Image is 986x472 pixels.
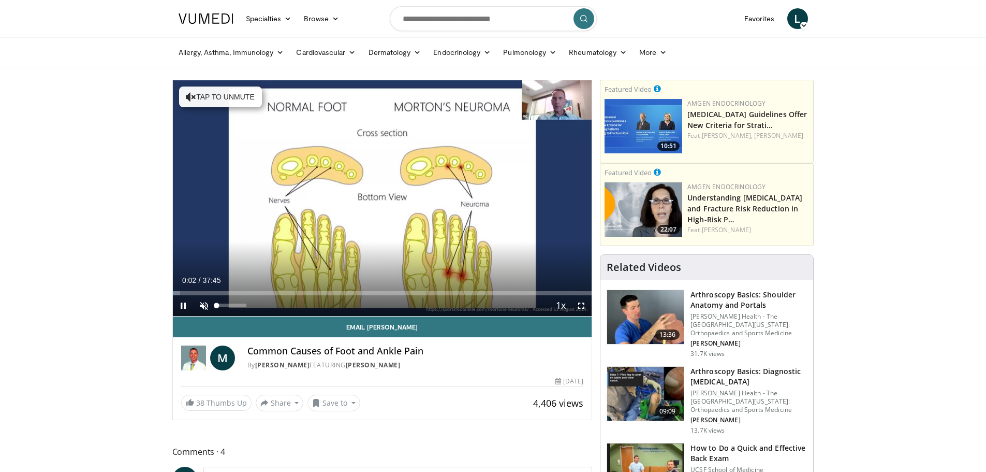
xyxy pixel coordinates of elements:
[172,445,593,459] span: Comments 4
[738,8,781,29] a: Favorites
[690,366,807,387] h3: Arthroscopy Basics: Diagnostic [MEDICAL_DATA]
[607,261,681,274] h4: Related Videos
[571,295,592,316] button: Fullscreen
[607,290,807,358] a: 13:36 Arthroscopy Basics: Shoulder Anatomy and Portals [PERSON_NAME] Health - The [GEOGRAPHIC_DAT...
[690,312,807,337] p: [PERSON_NAME] Health - The [GEOGRAPHIC_DATA][US_STATE]: Orthopaedics and Sports Medicine
[687,99,766,108] a: Amgen Endocrinology
[605,182,682,237] a: 22:07
[181,346,206,370] img: Dr. Matthew Carroll
[173,317,592,337] a: Email [PERSON_NAME]
[290,42,362,63] a: Cardiovascular
[607,367,684,421] img: 80b9674e-700f-42d5-95ff-2772df9e177e.jpeg.150x105_q85_crop-smart_upscale.jpg
[605,84,652,94] small: Featured Video
[690,443,807,464] h3: How to Do a Quick and Effective Back Exam
[179,13,233,24] img: VuMedi Logo
[690,290,807,310] h3: Arthroscopy Basics: Shoulder Anatomy and Portals
[196,398,204,408] span: 38
[550,295,571,316] button: Playback Rate
[687,182,766,191] a: Amgen Endocrinology
[690,426,725,435] p: 13.7K views
[497,42,563,63] a: Pulmonology
[655,406,680,417] span: 09:09
[690,389,807,414] p: [PERSON_NAME] Health - The [GEOGRAPHIC_DATA][US_STATE]: Orthopaedics and Sports Medicine
[787,8,808,29] a: L
[173,295,194,316] button: Pause
[346,361,401,369] a: [PERSON_NAME]
[427,42,497,63] a: Endocrinology
[210,346,235,370] a: M
[657,141,680,151] span: 10:51
[655,330,680,340] span: 13:36
[754,131,803,140] a: [PERSON_NAME]
[255,361,310,369] a: [PERSON_NAME]
[702,225,751,234] a: [PERSON_NAME]
[256,395,304,411] button: Share
[563,42,633,63] a: Rheumatology
[605,168,652,177] small: Featured Video
[362,42,428,63] a: Dermatology
[240,8,298,29] a: Specialties
[657,225,680,234] span: 22:07
[687,109,807,130] a: [MEDICAL_DATA] Guidelines Offer New Criteria for Strati…
[181,395,252,411] a: 38 Thumbs Up
[633,42,673,63] a: More
[687,131,809,140] div: Feat.
[247,346,584,357] h4: Common Causes of Foot and Ankle Pain
[194,295,214,316] button: Unmute
[390,6,597,31] input: Search topics, interventions
[173,80,592,317] video-js: Video Player
[605,182,682,237] img: c9a25db3-4db0-49e1-a46f-17b5c91d58a1.png.150x105_q85_crop-smart_upscale.png
[555,377,583,386] div: [DATE]
[247,361,584,370] div: By FEATURING
[179,87,262,107] button: Tap to unmute
[182,276,196,284] span: 0:02
[607,290,684,344] img: 9534a039-0eaa-4167-96cf-d5be049a70d8.150x105_q85_crop-smart_upscale.jpg
[202,276,220,284] span: 37:45
[217,304,246,307] div: Volume Level
[307,395,360,411] button: Save to
[607,366,807,435] a: 09:09 Arthroscopy Basics: Diagnostic [MEDICAL_DATA] [PERSON_NAME] Health - The [GEOGRAPHIC_DATA][...
[690,339,807,348] p: [PERSON_NAME]
[199,276,201,284] span: /
[690,416,807,424] p: [PERSON_NAME]
[533,397,583,409] span: 4,406 views
[702,131,753,140] a: [PERSON_NAME],
[173,291,592,295] div: Progress Bar
[172,42,290,63] a: Allergy, Asthma, Immunology
[690,350,725,358] p: 31.7K views
[687,193,802,224] a: Understanding [MEDICAL_DATA] and Fracture Risk Reduction in High-Risk P…
[298,8,345,29] a: Browse
[687,225,809,235] div: Feat.
[605,99,682,153] img: 7b525459-078d-43af-84f9-5c25155c8fbb.png.150x105_q85_crop-smart_upscale.jpg
[605,99,682,153] a: 10:51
